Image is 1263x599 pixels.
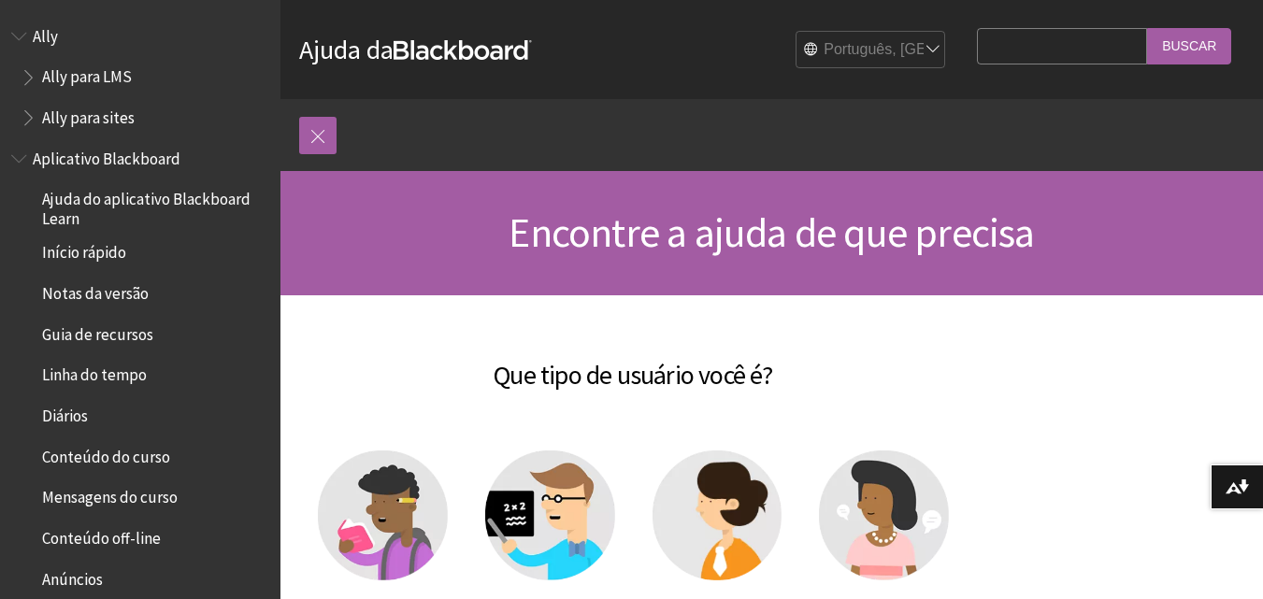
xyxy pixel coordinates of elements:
span: Aplicativo Blackboard [33,143,180,168]
span: Diários [42,400,88,425]
span: Guia de recursos [42,319,153,344]
strong: Blackboard [394,40,532,60]
span: Anúncios [42,563,103,589]
span: Ally para sites [42,102,135,127]
img: Membro da comunidade [819,450,949,580]
img: Instrutor [485,450,615,580]
span: Conteúdo off-line [42,522,161,548]
select: Site Language Selector [797,32,946,69]
span: Linha do tempo [42,360,147,385]
nav: Book outline for Anthology Ally Help [11,21,269,134]
a: Ajuda daBlackboard [299,33,532,66]
input: Buscar [1147,28,1231,64]
span: Notas da versão [42,278,149,303]
span: Encontre a ajuda de que precisa [509,207,1034,258]
span: Mensagens do curso [42,482,178,507]
span: Início rápido [42,237,126,263]
img: Aluno [318,450,448,580]
span: Conteúdo do curso [42,441,170,466]
img: Administrador [653,450,782,580]
span: Ally para LMS [42,62,132,87]
span: Ally [33,21,58,46]
span: Ajuda do aplicativo Blackboard Learn [42,184,267,228]
h2: Que tipo de usuário você é? [299,333,968,394]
